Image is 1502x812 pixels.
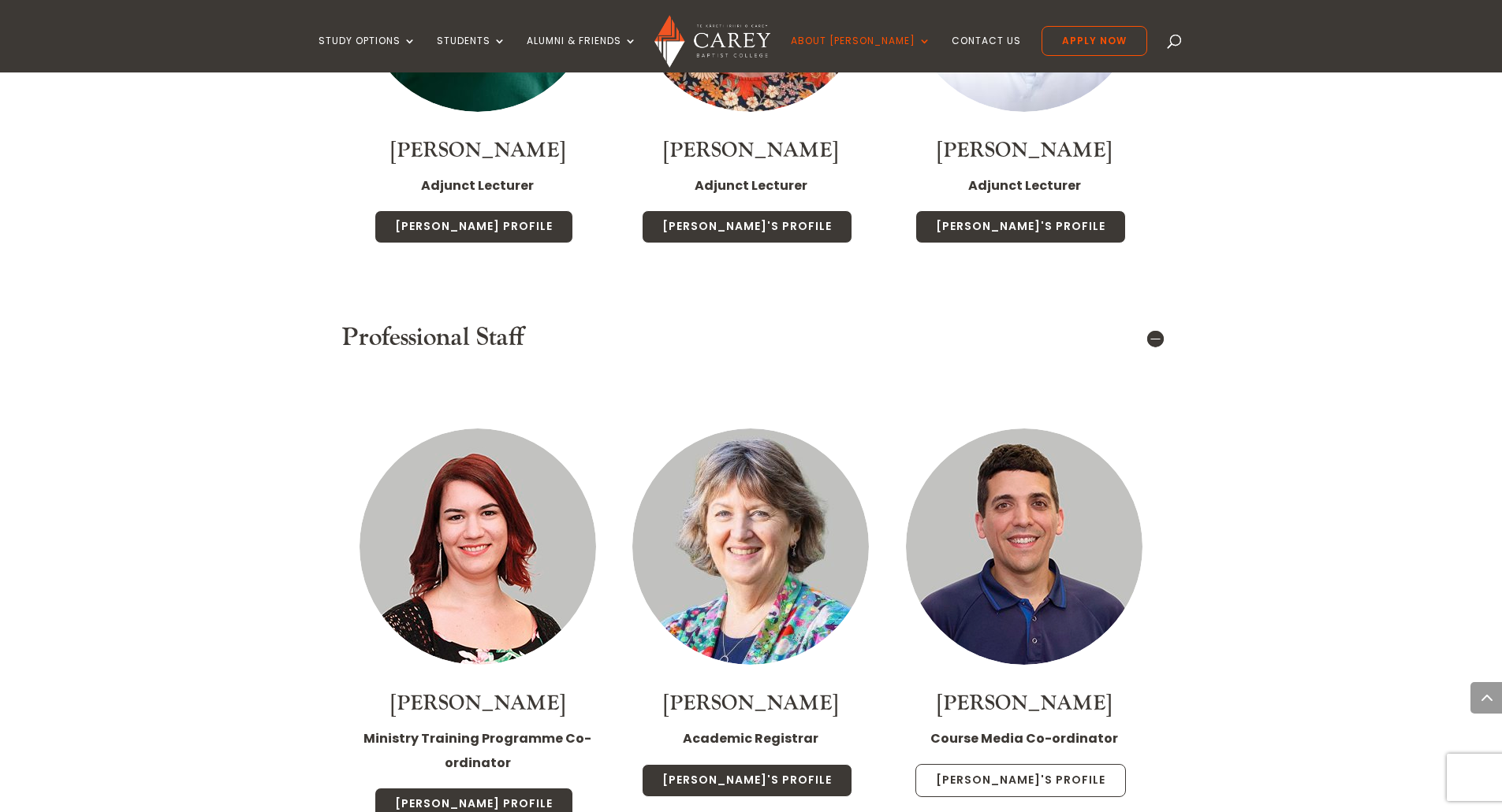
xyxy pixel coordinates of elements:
[527,35,637,72] a: Alumni & Friends
[695,176,807,195] strong: Adjunct Lecturer
[937,690,1112,717] a: [PERSON_NAME]
[930,729,1118,747] strong: Course Media Co-ordinator
[1042,26,1147,56] a: Apply Now
[937,137,1112,164] a: [PERSON_NAME]
[952,35,1021,72] a: Contact Us
[663,137,838,164] a: [PERSON_NAME]
[363,729,591,771] strong: Ministry Training Programme Co-ordinator
[642,764,852,797] a: [PERSON_NAME]'s Profile
[421,176,534,195] strong: Adjunct Lecturer
[319,35,416,72] a: Study Options
[375,210,573,243] a: [PERSON_NAME] Profile
[915,210,1126,243] a: [PERSON_NAME]'s Profile
[642,210,852,243] a: [PERSON_NAME]'s Profile
[683,729,818,747] strong: Academic Registrar
[968,176,1081,195] strong: Adjunct Lecturer
[390,137,565,164] a: [PERSON_NAME]
[341,323,1161,353] h5: Professional Staff
[791,35,931,72] a: About [PERSON_NAME]
[390,690,565,717] a: [PERSON_NAME]
[915,764,1126,797] a: [PERSON_NAME]'s Profile
[663,690,838,717] a: [PERSON_NAME]
[437,35,506,72] a: Students
[654,15,770,68] img: Carey Baptist College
